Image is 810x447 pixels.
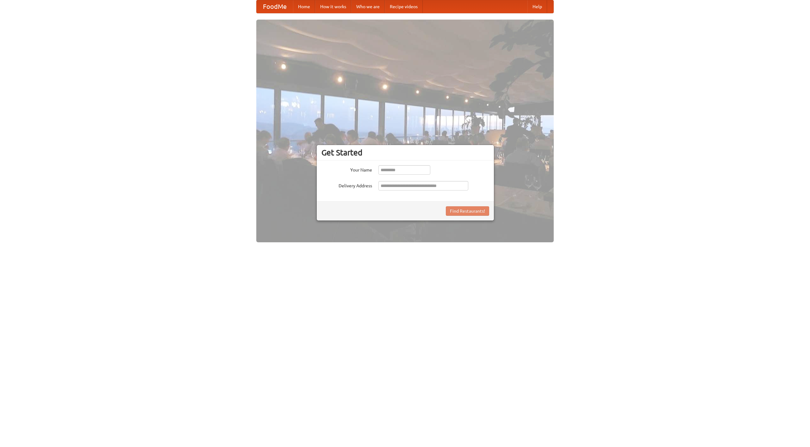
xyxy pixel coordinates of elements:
label: Delivery Address [321,181,372,189]
a: FoodMe [257,0,293,13]
a: Recipe videos [385,0,423,13]
a: Home [293,0,315,13]
label: Your Name [321,165,372,173]
a: Help [527,0,547,13]
button: Find Restaurants! [446,206,489,216]
a: How it works [315,0,351,13]
h3: Get Started [321,148,489,157]
a: Who we are [351,0,385,13]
